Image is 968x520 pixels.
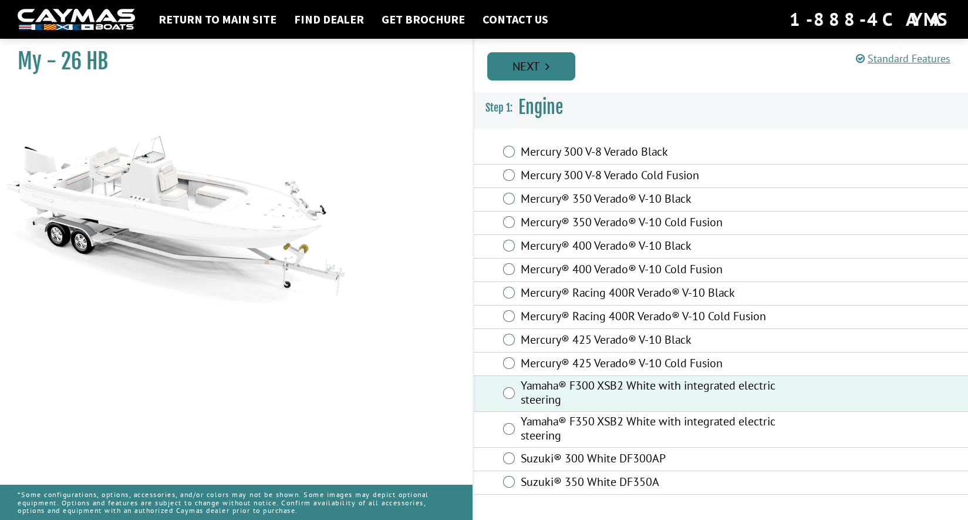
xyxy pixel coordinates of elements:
h1: My - 26 HB [18,48,443,75]
img: white-logo-c9c8dbefe5ff5ceceb0f0178aa75bf4bb51f6bca0971e226c86eb53dfe498488.png [18,9,135,31]
p: *Some configurations, options, accessories, and/or colors may not be shown. Some images may depic... [18,485,455,520]
label: Mercury® 400 Verado® V-10 Cold Fusion [521,262,790,279]
label: Mercury 300 V-8 Verado Black [521,145,790,162]
label: Suzuki® 300 White DF300AP [521,451,790,468]
label: Mercury® 350 Verado® V-10 Black [521,192,790,209]
label: Suzuki® 350 White DF350A [521,475,790,492]
a: Find Dealer [288,12,370,27]
label: Mercury® Racing 400R Verado® V-10 Cold Fusion [521,309,790,326]
div: 1-888-4CAYMAS [790,6,950,32]
label: Mercury® 350 Verado® V-10 Cold Fusion [521,215,790,232]
label: Mercury® 425 Verado® V-10 Black [521,333,790,350]
label: Mercury® 425 Verado® V-10 Cold Fusion [521,356,790,373]
a: Get Brochure [376,12,471,27]
label: Yamaha® F300 XSB2 White with integrated electric steering [521,378,790,410]
label: Mercury® Racing 400R Verado® V-10 Black [521,286,790,303]
label: Mercury® 400 Verado® V-10 Black [521,239,790,256]
a: Next [487,52,575,80]
a: Return to main site [153,12,282,27]
label: Yamaha® F350 XSB2 White with integrated electric steering [521,414,790,445]
a: Contact Us [477,12,554,27]
label: Mercury 300 V-8 Verado Cold Fusion [521,168,790,185]
a: Standard Features [856,52,950,65]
